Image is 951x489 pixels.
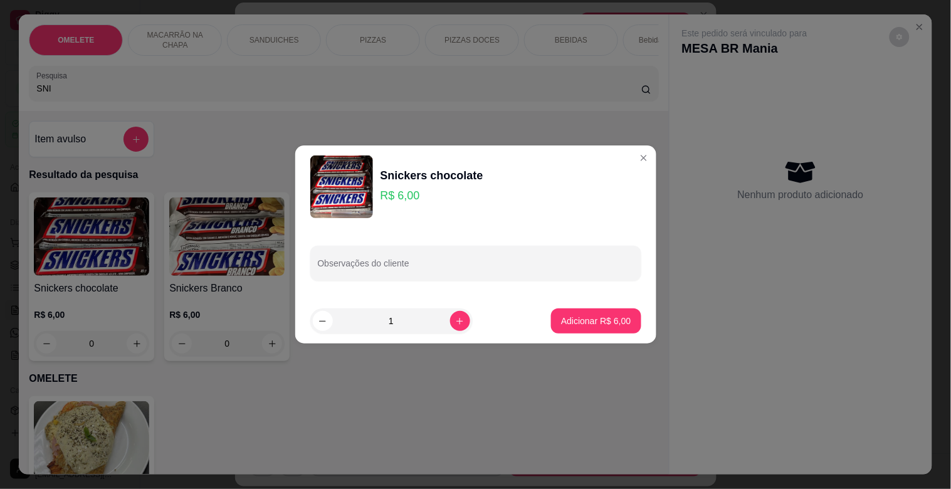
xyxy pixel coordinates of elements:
button: Close [634,148,654,168]
button: Adicionar R$ 6,00 [551,308,641,334]
button: increase-product-quantity [450,311,470,331]
p: Adicionar R$ 6,00 [561,315,631,327]
p: R$ 6,00 [381,187,483,204]
input: Observações do cliente [318,262,634,275]
img: product-image [310,155,373,218]
button: decrease-product-quantity [313,311,333,331]
div: Snickers chocolate [381,167,483,184]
